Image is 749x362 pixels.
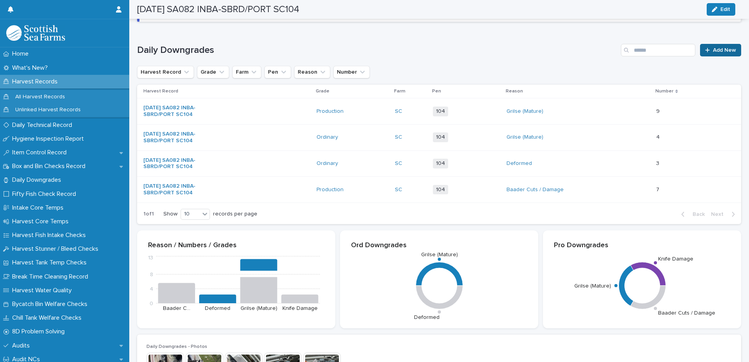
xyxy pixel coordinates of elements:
a: SC [395,108,402,115]
tspan: 0 [150,301,153,306]
tspan: 8 [150,272,153,277]
text: Deformed [205,306,230,311]
p: Chill Tank Welfare Checks [9,314,88,322]
tspan: 4 [150,286,153,292]
span: Edit [720,7,730,12]
text: Knife Damage [658,256,693,262]
p: Show [163,211,177,217]
a: Production [317,108,344,115]
a: [DATE] SA082 INBA-SBRD/PORT SC104 [143,105,209,118]
p: Hygiene Inspection Report [9,135,90,143]
p: Unlinked Harvest Records [9,107,87,113]
p: Ord Downgrades [351,241,527,250]
p: 8D Problem Solving [9,328,71,335]
input: Search [621,44,695,56]
p: 9 [656,107,661,115]
a: [DATE] SA082 INBA-SBRD/PORT SC104 [143,183,209,196]
p: What's New? [9,64,54,72]
p: Reason / Numbers / Grades [148,241,324,250]
p: Harvest Core Temps [9,218,75,225]
p: Home [9,50,35,58]
p: Harvest Water Quality [9,287,78,294]
p: 3 [656,159,661,167]
a: [DATE] SA082 INBA-SBRD/PORT SC104 [143,131,209,144]
span: 104 [433,107,448,116]
p: Harvest Stunner / Bleed Checks [9,245,105,253]
a: Grilse (Mature) [507,134,543,141]
a: Ordinary [317,134,338,141]
p: Farm [394,87,405,96]
p: Grade [316,87,329,96]
p: Harvest Fish Intake Checks [9,232,92,239]
tr: [DATE] SA082 INBA-SBRD/PORT SC104 Production SC 104Grilse (Mature) 99 [137,98,741,125]
tspan: 13 [148,255,153,261]
a: [DATE] SA082 INBA-SBRD/PORT SC104 [143,157,209,170]
text: Knife Damage [282,306,318,311]
span: Back [688,212,705,217]
span: 104 [433,132,448,142]
a: SC [395,134,402,141]
text: Grilse (Mature) [241,306,277,311]
span: 104 [433,159,448,168]
span: Next [711,212,728,217]
button: Edit [707,3,735,16]
a: Grilse (Mature) [507,108,543,115]
a: Add New [700,44,741,56]
p: 4 [656,132,661,141]
p: Daily Downgrades [9,176,67,184]
p: Harvest Records [9,78,64,85]
span: 104 [433,185,448,195]
p: Number [655,87,673,96]
button: Back [675,211,708,218]
p: 1 of 1 [137,205,160,224]
button: Farm [232,66,261,78]
p: Audits [9,342,36,349]
p: records per page [213,211,257,217]
p: Bycatch Bin Welfare Checks [9,300,94,308]
tr: [DATE] SA082 INBA-SBRD/PORT SC104 Ordinary SC 104Deformed 33 [137,150,741,177]
button: Reason [294,66,330,78]
p: Pen [432,87,441,96]
a: Baader Cuts / Damage [507,186,564,193]
p: Break Time Cleaning Record [9,273,94,281]
h2: [DATE] SA082 INBA-SBRD/PORT SC104 [137,4,299,15]
h1: Daily Downgrades [137,45,618,56]
p: Pro Downgrades [554,241,730,250]
div: 10 [181,210,200,218]
a: SC [395,186,402,193]
tr: [DATE] SA082 INBA-SBRD/PORT SC104 Ordinary SC 104Grilse (Mature) 44 [137,124,741,150]
p: Item Control Record [9,149,73,156]
a: Production [317,186,344,193]
p: Daily Technical Record [9,121,78,129]
button: Harvest Record [137,66,194,78]
text: Grilse (Mature) [574,283,611,289]
span: Add New [713,47,736,53]
text: Grilse (Mature) [421,252,458,257]
p: 7 [656,185,661,193]
p: Box and Bin Checks Record [9,163,92,170]
button: Grade [197,66,229,78]
text: Baader C… [163,306,190,311]
span: Daily Downgrades - Photos [147,344,207,349]
p: Harvest Record [143,87,178,96]
p: Harvest Tank Temp Checks [9,259,93,266]
a: Ordinary [317,160,338,167]
button: Pen [264,66,291,78]
text: Baader Cuts / Damage [658,311,715,316]
button: Next [708,211,741,218]
a: SC [395,160,402,167]
p: Reason [506,87,523,96]
img: mMrefqRFQpe26GRNOUkG [6,25,65,41]
p: Fifty Fish Check Record [9,190,82,198]
text: Deformed [414,315,439,320]
a: Deformed [507,160,532,167]
p: Intake Core Temps [9,204,70,212]
p: All Harvest Records [9,94,71,100]
button: Number [333,66,370,78]
tr: [DATE] SA082 INBA-SBRD/PORT SC104 Production SC 104Baader Cuts / Damage 77 [137,177,741,203]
